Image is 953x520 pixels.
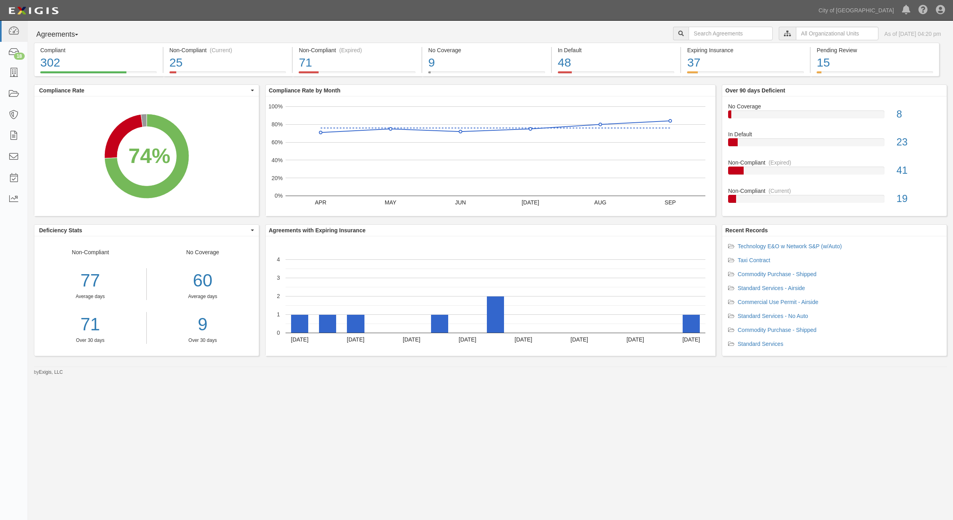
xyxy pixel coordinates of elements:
[689,27,773,40] input: Search Agreements
[266,236,715,356] svg: A chart.
[738,299,818,305] a: Commercial Use Permit - Airside
[34,27,94,43] button: Agreements
[768,187,791,195] div: (Current)
[153,337,253,344] div: Over 30 days
[522,199,539,206] text: [DATE]
[275,192,283,199] text: 0%
[277,256,280,263] text: 4
[403,336,420,343] text: [DATE]
[299,54,415,71] div: 71
[422,71,551,78] a: No Coverage9
[728,102,941,131] a: No Coverage8
[455,199,466,206] text: JUN
[268,103,283,110] text: 100%
[918,6,928,15] i: Help Center - Complianz
[299,46,415,54] div: Non-Compliant (Expired)
[687,46,804,54] div: Expiring Insurance
[738,285,805,291] a: Standard Services - Airside
[277,311,280,318] text: 1
[594,199,606,206] text: AUG
[291,336,309,343] text: [DATE]
[315,199,327,206] text: APR
[34,293,146,300] div: Average days
[815,2,898,18] a: City of [GEOGRAPHIC_DATA]
[34,312,146,337] a: 71
[39,369,63,375] a: Exigis, LLC
[266,96,715,216] svg: A chart.
[269,87,341,94] b: Compliance Rate by Month
[738,243,842,249] a: Technology E&O w Network S&P (w/Auto)
[34,337,146,344] div: Over 30 days
[163,71,292,78] a: Non-Compliant(Current)25
[6,4,61,18] img: logo-5460c22ac91f19d4615b14bd174203de0afe785f0fc80cf4dbbc73dc1793850b.png
[272,175,283,181] text: 20%
[687,54,804,71] div: 37
[34,268,146,293] div: 77
[571,336,588,343] text: [DATE]
[14,53,25,60] div: 18
[725,227,768,234] b: Recent Records
[558,54,675,71] div: 48
[153,312,253,337] a: 9
[385,199,397,206] text: MAY
[128,141,170,171] div: 74%
[738,341,783,347] a: Standard Services
[725,87,785,94] b: Over 90 days Deficient
[722,102,947,110] div: No Coverage
[890,192,947,206] div: 19
[39,226,249,234] span: Deficiency Stats
[347,336,364,343] text: [DATE]
[728,187,941,209] a: Non-Compliant(Current)19
[626,336,644,343] text: [DATE]
[738,313,808,319] a: Standard Services - No Auto
[169,54,286,71] div: 25
[34,248,147,344] div: Non-Compliant
[817,46,933,54] div: Pending Review
[272,139,283,145] text: 60%
[269,227,366,234] b: Agreements with Expiring Insurance
[153,293,253,300] div: Average days
[293,71,421,78] a: Non-Compliant(Expired)71
[153,268,253,293] div: 60
[890,163,947,178] div: 41
[277,330,280,336] text: 0
[681,71,810,78] a: Expiring Insurance37
[722,130,947,138] div: In Default
[738,327,817,333] a: Commodity Purchase - Shipped
[34,96,259,216] svg: A chart.
[277,293,280,299] text: 2
[34,225,259,236] button: Deficiency Stats
[890,107,947,122] div: 8
[558,46,675,54] div: In Default
[34,71,163,78] a: Compliant302
[39,86,249,94] span: Compliance Rate
[722,187,947,195] div: Non-Compliant
[272,121,283,128] text: 80%
[796,27,878,40] input: All Organizational Units
[428,54,545,71] div: 9
[34,85,259,96] button: Compliance Rate
[34,369,63,376] small: by
[147,248,259,344] div: No Coverage
[210,46,232,54] div: (Current)
[515,336,532,343] text: [DATE]
[817,54,933,71] div: 15
[272,157,283,163] text: 40%
[738,271,817,277] a: Commodity Purchase - Shipped
[665,199,676,206] text: SEP
[682,336,700,343] text: [DATE]
[738,257,770,263] a: Taxi Contract
[728,159,941,187] a: Non-Compliant(Expired)41
[722,159,947,167] div: Non-Compliant
[428,46,545,54] div: No Coverage
[459,336,476,343] text: [DATE]
[768,159,791,167] div: (Expired)
[811,71,939,78] a: Pending Review15
[40,54,157,71] div: 302
[884,30,941,38] div: As of [DATE] 04:20 pm
[169,46,286,54] div: Non-Compliant (Current)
